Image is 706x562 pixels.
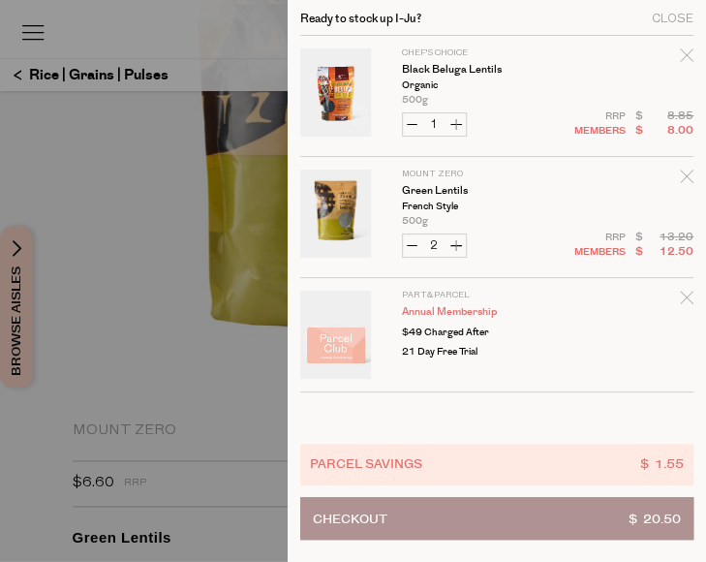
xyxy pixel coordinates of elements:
button: Checkout$ 20.50 [300,497,693,540]
p: Organic [402,80,552,90]
input: QTY Black Beluga Lentils [422,113,446,136]
span: 500g [402,216,428,226]
span: $ 20.50 [629,498,681,539]
span: Checkout [313,498,387,539]
a: Black Beluga Lentils [402,65,552,76]
span: 500g [402,95,428,105]
p: Part&Parcel [402,291,552,299]
span: $ 1.55 [640,453,684,476]
input: QTY Green Lentils [422,234,446,257]
p: French Style [402,202,552,211]
a: Green Lentils [402,186,552,197]
span: Parcel Savings [310,453,422,476]
div: Close [652,14,693,25]
a: Annual Membership [402,307,552,318]
p: $49 Charged After 21 Day Free Trial [402,323,552,361]
h2: Ready to stock up I-Ju? [300,14,421,25]
div: Remove Annual Membership [680,288,693,314]
p: Mount Zero [402,170,552,178]
div: Remove Black Beluga Lentils [680,46,693,72]
div: Remove Green Lentils [680,167,693,193]
p: Chef's Choice [402,48,552,57]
